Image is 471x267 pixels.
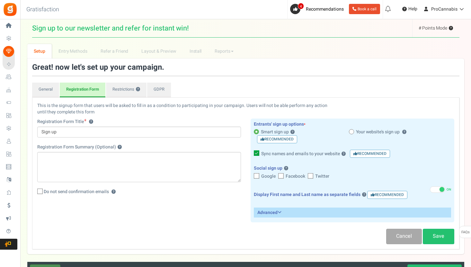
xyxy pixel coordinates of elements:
[27,44,52,58] a: Setup
[306,6,344,13] span: Recommendations
[136,87,140,92] button: ?
[362,193,366,197] button: ?
[254,122,451,127] h3: Entrants' sign up options
[315,174,329,179] span: Twitter
[254,166,451,171] h3: Social sign up
[298,3,304,9] span: 4
[284,166,288,171] button: ?
[254,208,451,217] h3: Advanced
[431,6,458,13] span: ProCannabis
[400,4,420,14] a: Help
[342,152,346,156] button: Sync names and emails to your website Recommended
[44,189,109,195] span: Do not send confirmation emails
[37,102,454,115] p: This is the signup form that users will be asked to fill in as a condition to participating in yo...
[350,150,390,158] span: Recommended
[261,174,276,179] span: Google
[257,135,297,143] span: Recommended
[254,188,407,199] h3: Display First name and Last name as separate fields
[419,25,453,31] span: # Points Mode
[402,130,406,134] button: Your website's sign up
[386,229,422,244] button: Cancel
[3,2,17,17] img: Gratisfaction
[286,174,305,179] span: Facebook
[423,229,454,244] a: Save
[32,63,459,72] h3: Great! now let's set up your campaign.
[290,130,295,134] button: Smart sign up Recommended
[349,4,380,14] a: Book a call
[37,119,93,125] label: Registration Form Title
[118,145,122,149] button: Registration Form Summary (Optional)
[461,226,470,238] span: FAQs
[356,129,400,135] span: Your website's sign up
[19,3,66,16] h3: Gratisfaction
[447,187,451,192] span: ON
[32,25,189,32] span: Sign up to our newsletter and refer for instant win!
[60,83,105,97] a: Registration Form
[32,83,59,97] a: General
[147,83,171,97] a: GDPR
[111,190,116,194] button: Do not send confirmation emails
[407,6,417,12] span: Help
[367,191,407,199] span: Recommended
[106,83,147,97] a: Restrictions?
[37,144,122,150] label: Registration Form Summary (Optional)
[89,120,93,124] button: Registration Form Title
[261,129,295,135] span: Smart sign up
[261,152,346,156] span: Sync names and emails to your website
[290,4,346,14] a: 4 Recommendations
[449,26,453,31] span: Rewarding entrants with bonus points. These points are used in drawing winners and will also add ...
